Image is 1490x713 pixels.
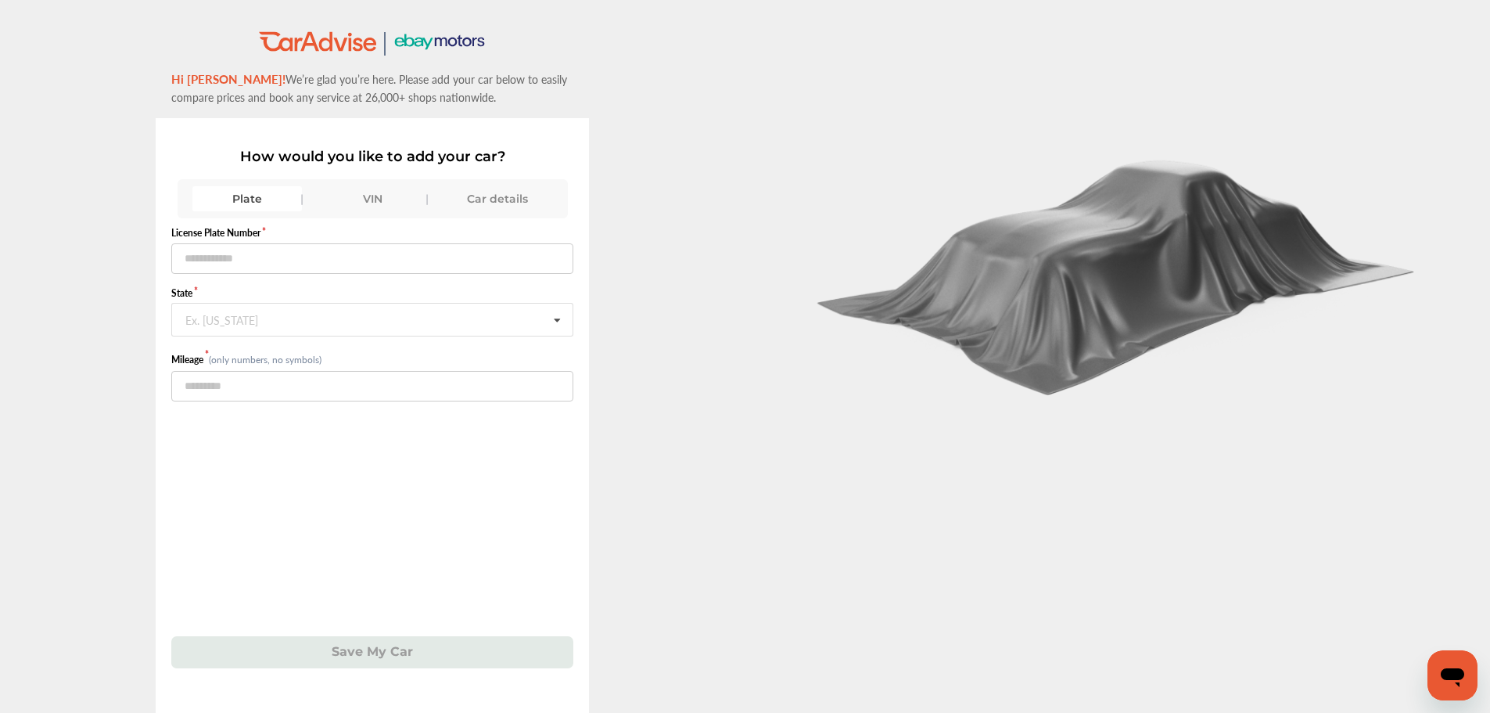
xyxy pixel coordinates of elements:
[443,186,552,211] div: Car details
[171,286,573,300] label: State
[171,71,567,105] span: We’re glad you’re here. Please add your car below to easily compare prices and book any service a...
[318,186,427,211] div: VIN
[192,186,302,211] div: Plate
[171,70,285,87] span: Hi [PERSON_NAME]!
[209,353,321,366] small: (only numbers, no symbols)
[171,353,209,366] label: Mileage
[805,142,1431,396] img: carCoverBlack.2823a3dccd746e18b3f8.png
[1427,650,1477,700] iframe: Button to launch messaging window
[171,226,573,239] label: License Plate Number
[185,314,258,323] div: Ex. [US_STATE]
[171,148,573,165] p: How would you like to add your car?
